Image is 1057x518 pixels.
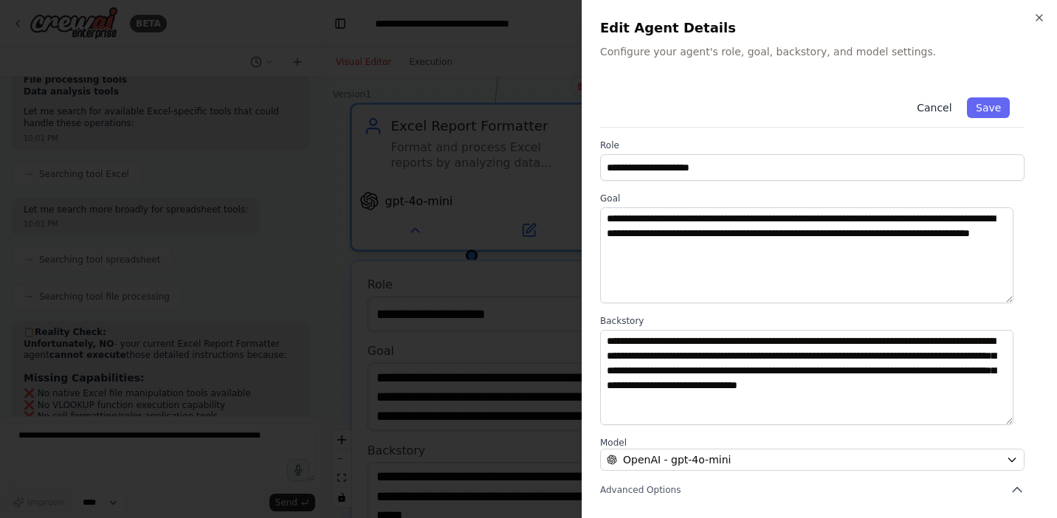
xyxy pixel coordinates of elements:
label: Backstory [600,315,1025,327]
button: Advanced Options [600,483,1025,497]
span: OpenAI - gpt-4o-mini [623,452,731,467]
h2: Edit Agent Details [600,18,1039,38]
label: Role [600,139,1025,151]
button: OpenAI - gpt-4o-mini [600,449,1025,471]
span: Advanced Options [600,484,681,496]
label: Goal [600,193,1025,204]
button: Cancel [908,97,960,118]
label: Model [600,437,1025,449]
button: Save [967,97,1010,118]
p: Configure your agent's role, goal, backstory, and model settings. [600,44,1039,59]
